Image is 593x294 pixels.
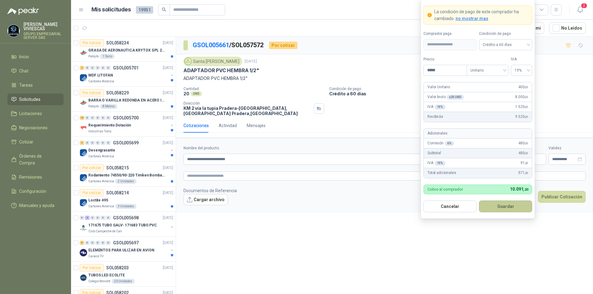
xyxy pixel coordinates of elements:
[183,145,460,151] label: Nombre del producto
[435,105,446,110] div: 19 %
[23,22,64,31] p: [PERSON_NAME] VIVIESCAS
[101,141,105,145] div: 0
[163,215,173,221] p: [DATE]
[113,216,139,220] p: GSOL005698
[163,190,173,196] p: [DATE]
[269,42,297,49] div: Por cotizar
[515,104,528,110] span: 1.520
[101,216,105,220] div: 0
[518,150,528,156] span: 480
[80,114,175,134] a: 10 0 0 0 0 0 GSOL005700[DATE] Company LogoRequerimiento DotaciónIndustrias Tomy
[80,139,175,159] a: 3 0 0 0 0 0 GSOL005699[DATE] Company LogoDesengrasanteCartones America
[71,262,176,287] a: Por cotizarSOL058203[DATE] Company LogoTUBOS LED ECOLITEColegio Bennett20 Unidades
[106,91,129,95] p: SOL058229
[88,79,114,84] p: Cartones America
[183,122,209,129] div: Cotizaciones
[7,65,64,77] a: Chat
[19,124,48,131] span: Negociaciones
[329,87,591,91] p: Condición de pago
[427,84,450,90] p: Valor Unitario
[518,84,528,90] span: 400
[219,122,237,129] div: Actividad
[183,57,242,66] div: Santa [PERSON_NAME]
[88,222,157,228] p: 171675 TUBO GALV- 171683 TUBO PVC
[518,170,528,176] span: 571
[95,241,100,245] div: 0
[113,66,139,70] p: GSOL005701
[80,124,87,131] img: Company Logo
[7,200,64,211] a: Manuales y ayuda
[88,48,165,53] p: GRASA DE AERONAUTICA KRYTOX GPL 207 (SE ADJUNTA IMAGEN DE REFERENCIA)
[434,8,528,22] p: La condición de pago de este comprador ha cambiado.
[85,66,90,70] div: 0
[183,75,586,82] p: ADAPTADOR PVC HEMBRA 1/2"
[88,197,108,203] p: Loctite 495
[90,66,95,70] div: 0
[329,91,591,96] p: Crédito a 60 días
[88,254,103,259] p: Caracol TV
[427,13,432,17] span: exclamation-circle
[88,204,114,209] p: Cartones America
[115,179,137,184] div: 2 Unidades
[163,240,173,246] p: [DATE]
[71,187,176,212] a: Por cotizarSOL058214[DATE] Company LogoLoctite 495Cartones America3 Unidades
[518,140,528,146] span: 480
[183,187,237,194] p: Documentos de Referencia
[85,141,90,145] div: 0
[524,115,528,118] span: ,00
[7,171,64,183] a: Remisiones
[7,93,64,105] a: Solicitudes
[101,116,105,120] div: 0
[19,174,42,180] span: Remisiones
[479,201,532,212] button: Guardar
[95,141,100,145] div: 0
[80,141,84,145] div: 3
[90,241,95,245] div: 0
[515,114,528,120] span: 9.520
[85,241,90,245] div: 0
[113,141,139,145] p: GSOL005699
[106,166,129,170] p: SOL058215
[581,3,587,9] span: 2
[427,114,443,120] p: Recibirás
[80,174,87,181] img: Company Logo
[88,72,113,78] p: MDF LITOFAN
[71,37,176,62] a: Por cotizarSOL058234[DATE] Company LogoGRASA DE AERONAUTICA KRYTOX GPL 207 (SE ADJUNTA IMAGEN DE ...
[183,101,311,106] p: Dirección
[80,66,84,70] div: 3
[574,4,586,15] button: 2
[85,216,90,220] div: 4
[23,32,64,39] p: GRUPO EMPRESARIAL SERVER SAS
[19,202,54,209] span: Manuales y ayuda
[7,7,39,15] img: Logo peakr
[80,189,104,197] div: Por cotizar
[7,51,64,63] a: Inicio
[115,204,137,209] div: 3 Unidades
[80,241,84,245] div: 6
[106,66,111,70] div: 0
[7,136,64,148] a: Cotizar
[162,7,166,12] span: search
[427,140,454,146] p: Comisión
[549,145,586,151] label: Validez
[113,116,139,120] p: GSOL005700
[88,104,99,109] p: Patojito
[163,40,173,46] p: [DATE]
[247,122,266,129] div: Mensajes
[523,188,528,192] span: ,20
[538,191,586,203] button: Publicar Cotización
[427,150,441,156] p: Subtotal
[483,40,528,49] span: Crédito a 60 días
[470,66,505,75] span: Unitario
[71,162,176,187] a: Por cotizarSOL058215[DATE] Company LogoRodamiento 74550/90-220 Timken BombaVG40Cartones America2 ...
[90,116,95,120] div: 0
[427,130,447,136] p: Adicionales
[19,188,46,195] span: Configuración
[193,40,264,50] p: / SOL057572
[80,74,87,81] img: Company Logo
[427,94,464,100] p: Valor bruto
[95,116,100,120] div: 0
[8,25,19,37] img: Company Logo
[80,239,175,259] a: 6 0 0 0 0 0 GSOL005697[DATE] Company LogoELEMENTOS PARA ULIZAR EN AVIONCaracol TV
[520,160,528,166] span: 91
